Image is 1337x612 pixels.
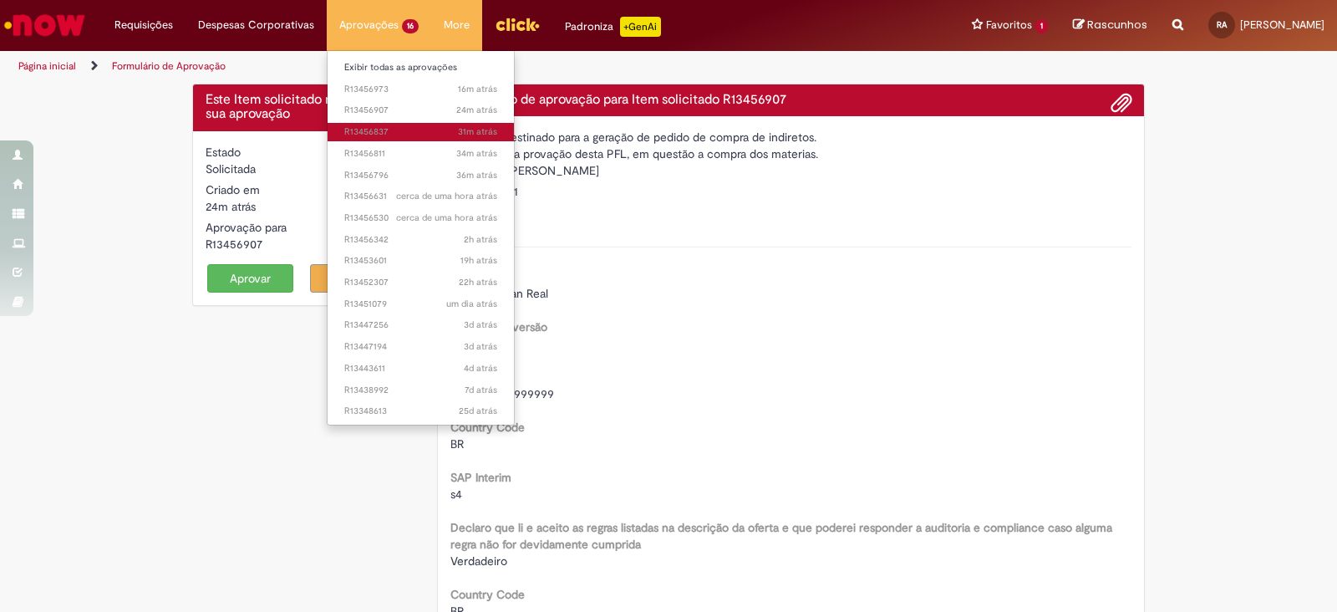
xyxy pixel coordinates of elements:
[458,83,497,95] time: 28/08/2025 11:05:33
[464,319,497,331] time: 26/08/2025 10:08:51
[450,420,525,435] b: Country Code
[456,147,497,160] span: 34m atrás
[328,209,514,227] a: Aberto R13456530 :
[328,231,514,249] a: Aberto R13456342 :
[112,59,226,73] a: Formulário de Aprovação
[344,340,497,354] span: R13447194
[1217,19,1227,30] span: RA
[344,212,497,225] span: R13456530
[206,199,256,214] span: 24m atrás
[459,405,497,417] span: 25d atrás
[1035,19,1048,33] span: 1
[450,93,1132,108] h4: Solicitação de aprovação para Item solicitado R13456907
[456,169,497,181] time: 28/08/2025 10:45:35
[344,147,497,161] span: R13456811
[344,362,497,375] span: R13443611
[464,233,497,246] span: 2h atrás
[328,252,514,270] a: Aberto R13453601 :
[328,187,514,206] a: Aberto R13456631 :
[328,316,514,334] a: Aberto R13447256 :
[464,340,497,353] span: 3d atrás
[328,295,514,314] a: Aberto R13451079 :
[328,273,514,292] a: Aberto R13452307 :
[328,338,514,356] a: Aberto R13447194 :
[206,236,399,252] div: R13456907
[460,254,497,267] span: 19h atrás
[1240,18,1324,32] span: [PERSON_NAME]
[206,198,399,215] div: 28/08/2025 10:57:34
[206,93,399,122] h4: Este Item solicitado requer a sua aprovação
[344,125,497,139] span: R13456837
[456,169,497,181] span: 36m atrás
[207,264,294,293] button: Aprovar
[464,233,497,246] time: 28/08/2025 09:46:59
[458,125,497,138] time: 28/08/2025 10:50:32
[450,587,525,602] b: Country Code
[450,553,507,569] span: Verdadeiro
[206,161,399,177] div: Solicitada
[344,83,497,96] span: R13456973
[18,59,76,73] a: Página inicial
[310,264,397,293] button: Rejeitar
[328,123,514,141] a: Aberto R13456837 :
[344,384,497,397] span: R13438992
[446,298,497,310] span: um dia atrás
[344,319,497,332] span: R13447256
[459,276,497,288] time: 27/08/2025 12:57:45
[327,50,515,426] ul: Aprovações
[460,254,497,267] time: 27/08/2025 16:33:14
[396,190,497,202] span: cerca de uma hora atrás
[344,254,497,268] span: R13453601
[402,19,419,33] span: 16
[459,276,497,288] span: 22h atrás
[206,181,260,198] label: Criado em
[450,183,1132,200] div: Quantidade 1
[456,147,497,160] time: 28/08/2025 10:47:24
[328,381,514,400] a: Aberto R13438992 :
[450,470,511,485] b: SAP Interim
[450,129,1132,145] div: Chamado destinado para a geração de pedido de compra de indiretos.
[396,212,497,224] time: 28/08/2025 10:11:50
[2,8,88,42] img: ServiceNow
[344,233,497,247] span: R13456342
[344,405,497,418] span: R13348613
[344,298,497,311] span: R13451079
[459,405,497,417] time: 03/08/2025 13:55:53
[456,104,497,116] span: 24m atrás
[1073,18,1147,33] a: Rascunhos
[444,17,470,33] span: More
[206,199,256,214] time: 28/08/2025 10:57:34
[396,212,497,224] span: cerca de uma hora atrás
[114,17,173,33] span: Requisições
[328,101,514,120] a: Aberto R13456907 :
[206,144,241,161] label: Estado
[565,17,661,37] div: Padroniza
[456,104,497,116] time: 28/08/2025 10:57:34
[465,384,497,396] time: 22/08/2025 10:19:21
[328,80,514,99] a: Aberto R13456973 :
[328,59,514,77] a: Exibir todas as aprovações
[464,319,497,331] span: 3d atrás
[344,276,497,289] span: R13452307
[1087,17,1147,33] span: Rascunhos
[328,145,514,163] a: Aberto R13456811 :
[620,17,661,37] p: +GenAi
[328,166,514,185] a: Aberto R13456796 :
[344,190,497,203] span: R13456631
[464,340,497,353] time: 26/08/2025 09:59:17
[344,169,497,182] span: R13456796
[450,162,1132,183] div: [PERSON_NAME]
[328,360,514,378] a: Aberto R13443611 :
[344,104,497,117] span: R13456907
[198,17,314,33] span: Despesas Corporativas
[465,384,497,396] span: 7d atrás
[464,362,497,375] time: 25/08/2025 11:03:54
[13,51,879,82] ul: Trilhas de página
[458,83,497,95] span: 16m atrás
[206,219,287,236] label: Aprovação para
[339,17,399,33] span: Aprovações
[450,520,1112,552] b: Declaro que li e aceito as regras listadas na descrição da oferta e que poderei responder a audit...
[450,145,1132,162] div: Olá, solicito a provação desta PFL, em questão a compra dos materias.
[986,17,1032,33] span: Favoritos
[495,12,540,37] img: click_logo_yellow_360x200.png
